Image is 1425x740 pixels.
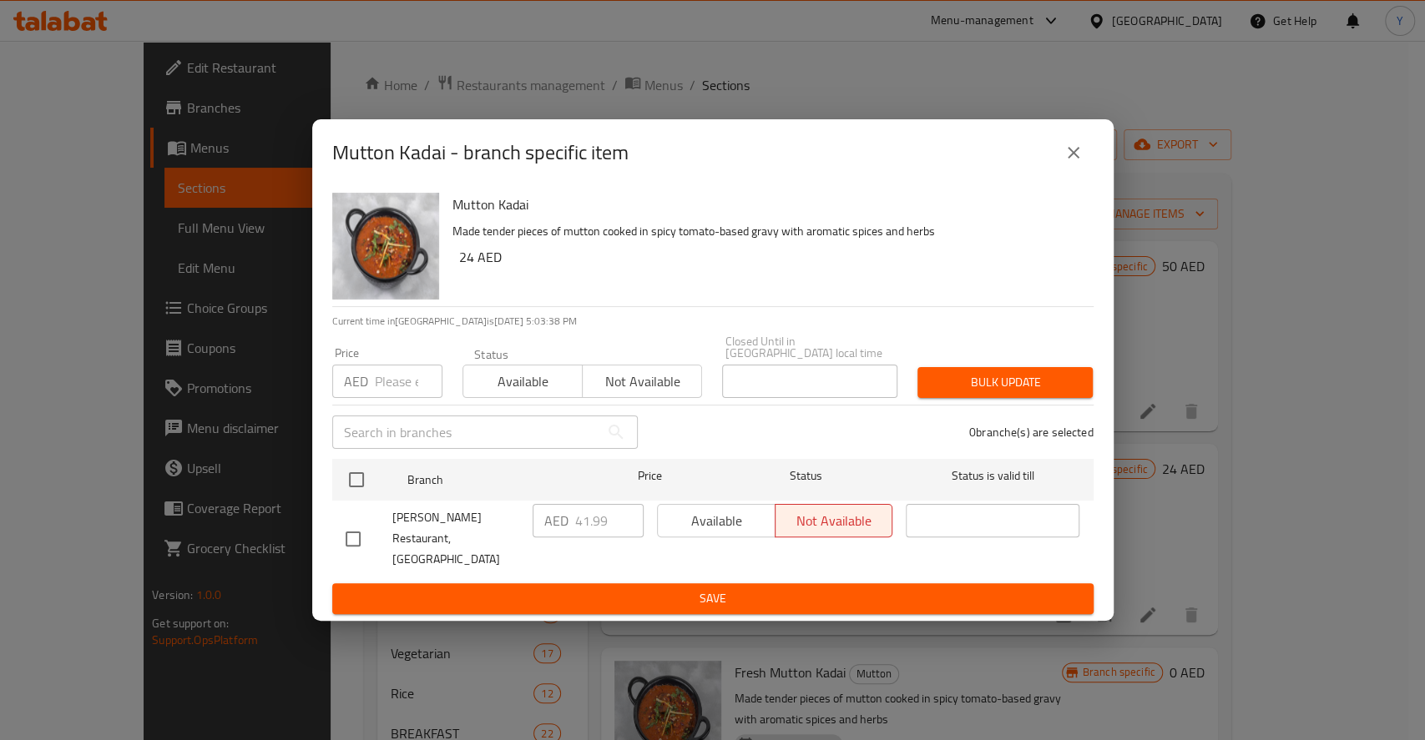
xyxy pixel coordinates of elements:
[407,470,581,491] span: Branch
[589,370,695,394] span: Not available
[452,221,1080,242] p: Made tender pieces of mutton cooked in spicy tomato-based gravy with aromatic spices and herbs
[470,370,576,394] span: Available
[332,193,439,300] img: Mutton Kadai
[462,365,583,398] button: Available
[332,139,629,166] h2: Mutton Kadai - branch specific item
[906,466,1079,486] span: Status is valid till
[332,583,1094,614] button: Save
[544,511,568,531] p: AED
[931,372,1079,393] span: Bulk update
[917,367,1093,398] button: Bulk update
[719,466,892,486] span: Status
[1054,133,1094,173] button: close
[344,371,368,391] p: AED
[594,466,705,486] span: Price
[459,245,1080,269] h6: 24 AED
[452,193,1080,216] h6: Mutton Kadai
[375,365,442,398] input: Please enter price
[969,424,1094,440] p: 0 branche(s) are selected
[346,588,1080,609] span: Save
[332,314,1094,329] p: Current time in [GEOGRAPHIC_DATA] is [DATE] 5:03:38 PM
[575,504,644,537] input: Please enter price
[392,507,519,570] span: [PERSON_NAME] Restaurant, [GEOGRAPHIC_DATA]
[332,415,599,449] input: Search in branches
[582,365,702,398] button: Not available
